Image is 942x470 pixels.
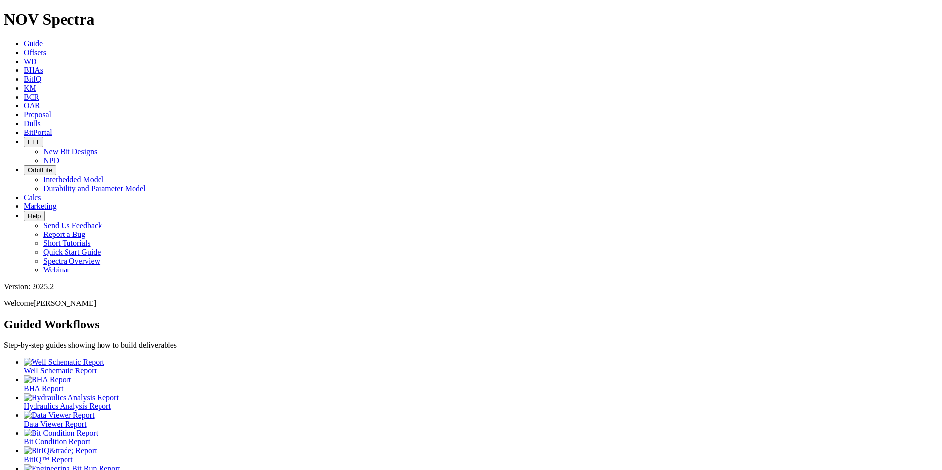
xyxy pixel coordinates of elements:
[24,402,111,410] span: Hydraulics Analysis Report
[43,266,70,274] a: Webinar
[24,110,51,119] a: Proposal
[24,128,52,136] a: BitPortal
[24,393,119,402] img: Hydraulics Analysis Report
[24,211,45,221] button: Help
[24,446,938,464] a: BitIQ&trade; Report BitIQ™ Report
[28,138,39,146] span: FTT
[24,39,43,48] a: Guide
[4,282,938,291] div: Version: 2025.2
[24,193,41,201] a: Calcs
[43,221,102,230] a: Send Us Feedback
[4,318,938,331] h2: Guided Workflows
[43,230,85,238] a: Report a Bug
[24,101,40,110] a: OAR
[34,299,96,307] span: [PERSON_NAME]
[24,429,938,446] a: Bit Condition Report Bit Condition Report
[24,411,938,428] a: Data Viewer Report Data Viewer Report
[28,167,52,174] span: OrbitLite
[24,375,938,393] a: BHA Report BHA Report
[24,358,104,367] img: Well Schematic Report
[24,93,39,101] a: BCR
[24,437,90,446] span: Bit Condition Report
[24,66,43,74] a: BHAs
[24,455,73,464] span: BitIQ™ Report
[24,75,41,83] a: BitIQ
[4,341,938,350] p: Step-by-step guides showing how to build deliverables
[24,375,71,384] img: BHA Report
[24,137,43,147] button: FTT
[24,411,95,420] img: Data Viewer Report
[24,367,97,375] span: Well Schematic Report
[24,429,98,437] img: Bit Condition Report
[24,420,87,428] span: Data Viewer Report
[43,257,100,265] a: Spectra Overview
[24,393,938,410] a: Hydraulics Analysis Report Hydraulics Analysis Report
[43,239,91,247] a: Short Tutorials
[24,384,63,393] span: BHA Report
[43,147,97,156] a: New Bit Designs
[43,175,103,184] a: Interbedded Model
[24,358,938,375] a: Well Schematic Report Well Schematic Report
[24,84,36,92] a: KM
[28,212,41,220] span: Help
[43,156,59,165] a: NPD
[43,248,101,256] a: Quick Start Guide
[24,446,97,455] img: BitIQ&trade; Report
[4,10,938,29] h1: NOV Spectra
[24,48,46,57] a: Offsets
[24,202,57,210] a: Marketing
[43,184,146,193] a: Durability and Parameter Model
[24,165,56,175] button: OrbitLite
[4,299,938,308] p: Welcome
[24,119,41,128] a: Dulls
[24,57,37,66] a: WD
